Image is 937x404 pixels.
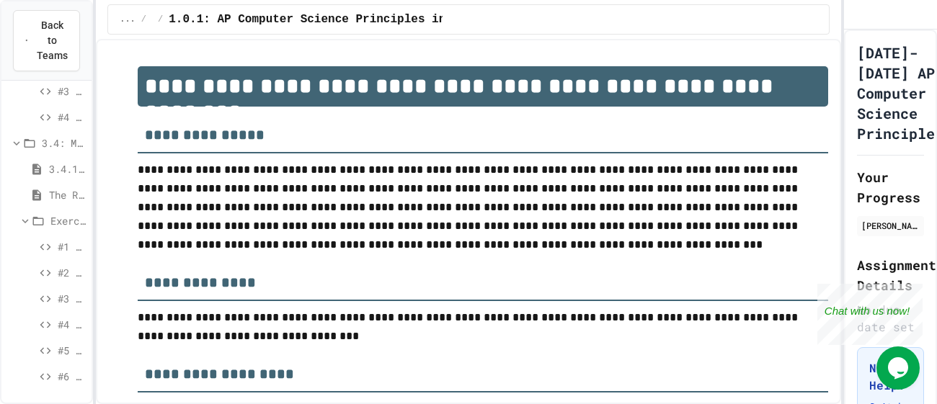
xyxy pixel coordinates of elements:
[120,14,136,25] span: ...
[857,167,924,207] h2: Your Progress
[37,18,68,63] span: Back to Teams
[817,284,923,345] iframe: chat widget
[42,135,86,151] span: 3.4: Mathematical Operators
[141,14,146,25] span: /
[58,291,86,306] span: #3 - Fix the Code (Medium)
[13,10,80,71] button: Back to Teams
[58,317,86,332] span: #4 - Complete the Code (Medium)
[169,11,605,28] span: 1.0.1: AP Computer Science Principles in Python Course Syllabus
[58,265,86,280] span: #2 - Complete the Code (Easy)
[861,219,920,232] div: [PERSON_NAME]
[50,213,86,228] span: Exercise - Mathematical Operators
[49,161,86,176] span: 3.4.1: Mathematical Operators
[58,343,86,358] span: #5 - Complete the Code (Hard)
[158,14,163,25] span: /
[58,84,86,99] span: #3 - Fix the Code (Medium)
[58,109,86,125] span: #4 - Complete the Code (Medium)
[876,346,923,390] iframe: chat widget
[857,255,924,295] h2: Assignment Details
[869,359,912,394] h3: Need Help?
[58,369,86,384] span: #6 - Complete the Code (Hard)
[49,187,86,202] span: The Round Function
[58,239,86,254] span: #1 - Fix the Code (Easy)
